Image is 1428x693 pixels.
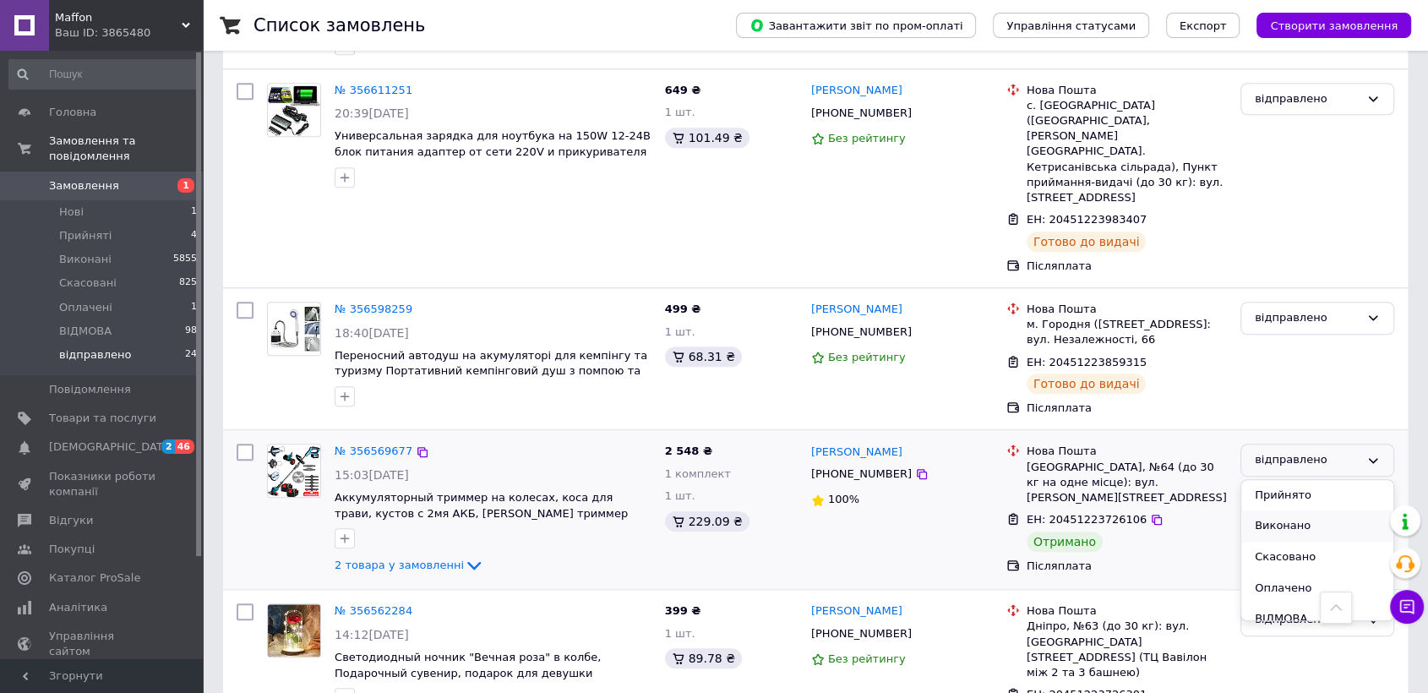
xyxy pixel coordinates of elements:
[335,326,409,340] span: 18:40[DATE]
[1027,259,1227,274] div: Післяплата
[1027,302,1227,317] div: Нова Пошта
[808,463,915,485] div: [PHONE_NUMBER]
[665,604,701,617] span: 399 ₴
[59,300,112,315] span: Оплачені
[59,347,131,363] span: відправлено
[49,600,107,615] span: Аналітика
[335,84,412,96] a: № 356611251
[1027,401,1227,416] div: Післяплата
[1255,309,1360,327] div: відправлено
[49,382,131,397] span: Повідомлення
[1241,542,1393,573] li: Скасовано
[59,252,112,267] span: Виконані
[665,627,695,640] span: 1 шт.
[335,628,409,641] span: 14:12[DATE]
[1027,460,1227,506] div: [GEOGRAPHIC_DATA], №64 (до 30 кг на одне місце): вул. [PERSON_NAME][STREET_ADDRESS]
[335,129,651,173] a: Универсальная зарядка для ноутбука на 150W 12-24В блок питания адаптер от сети 220V и прикуривате...
[665,325,695,338] span: 1 шт.
[49,134,203,164] span: Замовлення та повідомлення
[1027,374,1147,394] div: Готово до видачі
[749,18,962,33] span: Завантажити звіт по пром-оплаті
[191,205,197,220] span: 1
[828,132,906,145] span: Без рейтингу
[1241,603,1393,635] li: ВІДМОВА
[1027,513,1147,526] span: ЕН: 20451223726106
[1027,532,1103,552] div: Отримано
[1241,510,1393,542] li: Виконано
[49,629,156,659] span: Управління сайтом
[811,445,902,461] a: [PERSON_NAME]
[335,106,409,120] span: 20:39[DATE]
[268,604,320,657] img: Фото товару
[1255,90,1360,108] div: відправлено
[1256,13,1411,38] button: Створити замовлення
[267,603,321,658] a: Фото товару
[808,623,915,645] div: [PHONE_NUMBER]
[1180,19,1227,32] span: Експорт
[1241,480,1393,511] li: Прийнято
[828,351,906,363] span: Без рейтингу
[993,13,1149,38] button: Управління статусами
[177,178,194,193] span: 1
[1027,444,1227,459] div: Нова Пошта
[808,102,915,124] div: [PHONE_NUMBER]
[253,15,425,35] h1: Список замовлень
[267,302,321,356] a: Фото товару
[55,25,203,41] div: Ваш ID: 3865480
[59,324,112,339] span: ВІДМОВА
[1027,232,1147,252] div: Готово до видачі
[179,276,197,291] span: 825
[267,83,321,137] a: Фото товару
[1166,13,1240,38] button: Експорт
[268,306,320,351] img: Фото товару
[1027,317,1227,347] div: м. Городня ([STREET_ADDRESS]: вул. Незалежності, 66
[665,128,749,148] div: 101.49 ₴
[1027,98,1227,205] div: с. [GEOGRAPHIC_DATA] ([GEOGRAPHIC_DATA], [PERSON_NAME][GEOGRAPHIC_DATA]. Кетрисанівська сільрада)...
[267,444,321,498] a: Фото товару
[828,652,906,665] span: Без рейтингу
[828,493,859,505] span: 100%
[1006,19,1136,32] span: Управління статусами
[665,445,712,457] span: 2 548 ₴
[1255,451,1360,469] div: відправлено
[59,205,84,220] span: Нові
[49,178,119,194] span: Замовлення
[1270,19,1398,32] span: Створити замовлення
[665,346,742,367] div: 68.31 ₴
[1027,559,1227,574] div: Післяплата
[665,467,731,480] span: 1 комплект
[185,324,197,339] span: 98
[1241,573,1393,604] li: Оплачено
[173,252,197,267] span: 5855
[665,648,742,668] div: 89.78 ₴
[736,13,976,38] button: Завантажити звіт по пром-оплаті
[1240,19,1411,31] a: Створити замовлення
[1390,590,1424,624] button: Чат з покупцем
[335,445,412,457] a: № 356569677
[268,445,320,497] img: Фото товару
[1027,213,1147,226] span: ЕН: 20451223983407
[185,347,197,363] span: 24
[335,468,409,482] span: 15:03[DATE]
[49,513,93,528] span: Відгуки
[335,491,628,535] a: Аккумуляторный триммер на колесах, коса для трави, кустов с 2мя АКБ, [PERSON_NAME] триммер газоно...
[175,439,194,454] span: 46
[49,469,156,499] span: Показники роботи компанії
[335,559,484,571] a: 2 товара у замовленні
[665,303,701,315] span: 499 ₴
[335,651,601,679] a: Светодиодный ночник "Вечная роза" в колбе, Подарочный сувенир, подарок для девушки
[49,105,96,120] span: Головна
[665,489,695,502] span: 1 шт.
[191,300,197,315] span: 1
[55,10,182,25] span: Maffon
[59,228,112,243] span: Прийняті
[335,604,412,617] a: № 356562284
[335,349,647,393] a: Переносний автодуш на акумуляторі для кемпінгу та туризму Портативний кемпінговий душ з помпою та...
[335,303,412,315] a: № 356598259
[335,559,464,571] span: 2 товара у замовленні
[1027,356,1147,368] span: ЕН: 20451223859315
